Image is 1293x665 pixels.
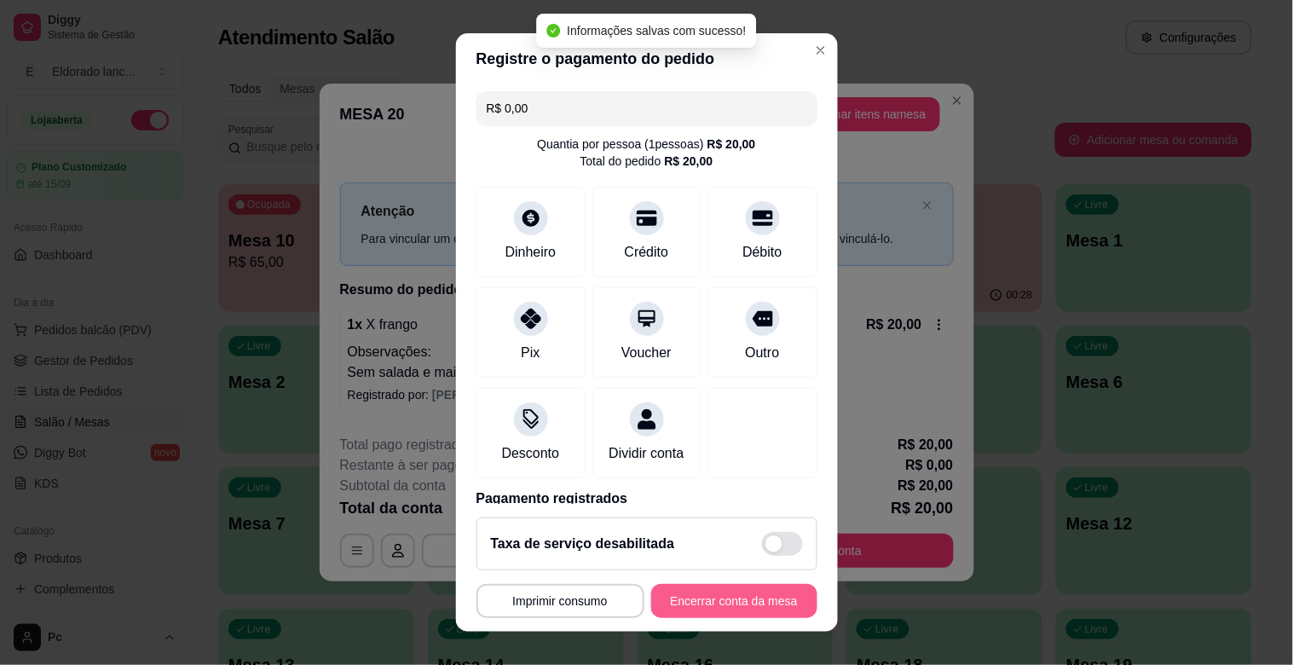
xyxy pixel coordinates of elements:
[476,584,644,618] button: Imprimir consumo
[625,242,669,263] div: Crédito
[476,489,817,509] p: Pagamento registrados
[580,153,713,170] div: Total do pedido
[546,24,560,38] span: check-circle
[456,33,838,84] header: Registre o pagamento do pedido
[537,136,755,153] div: Quantia por pessoa ( 1 pessoas)
[707,136,756,153] div: R$ 20,00
[807,37,834,64] button: Close
[491,534,675,554] h2: Taxa de serviço desabilitada
[505,242,557,263] div: Dinheiro
[742,242,782,263] div: Débito
[502,443,560,464] div: Desconto
[665,153,713,170] div: R$ 20,00
[745,343,779,363] div: Outro
[651,584,817,618] button: Encerrar conta da mesa
[609,443,684,464] div: Dividir conta
[521,343,540,363] div: Pix
[621,343,672,363] div: Voucher
[567,24,746,38] span: Informações salvas com sucesso!
[487,91,807,125] input: Ex.: hambúrguer de cordeiro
